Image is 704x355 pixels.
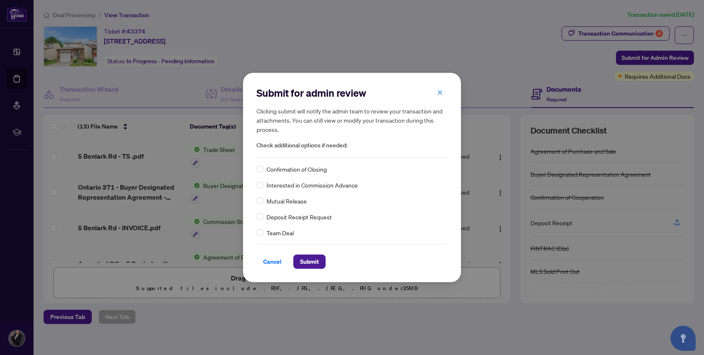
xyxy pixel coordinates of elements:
span: Deposit Receipt Request [267,212,332,221]
button: Open asap [670,326,696,351]
span: Confirmation of Closing [267,165,327,174]
span: Interested in Commission Advance [267,180,358,190]
span: Submit [300,255,319,268]
span: Cancel [263,255,282,268]
button: Submit [293,255,326,269]
span: Team Deal [267,228,294,237]
h2: Submit for admin review [256,86,448,100]
button: Cancel [256,255,288,269]
span: Check additional options if needed: [256,141,448,150]
span: Mutual Release [267,196,307,206]
h5: Clicking submit will notify the admin team to review your transaction and attachments. You can st... [256,106,448,134]
span: close [437,90,443,95]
